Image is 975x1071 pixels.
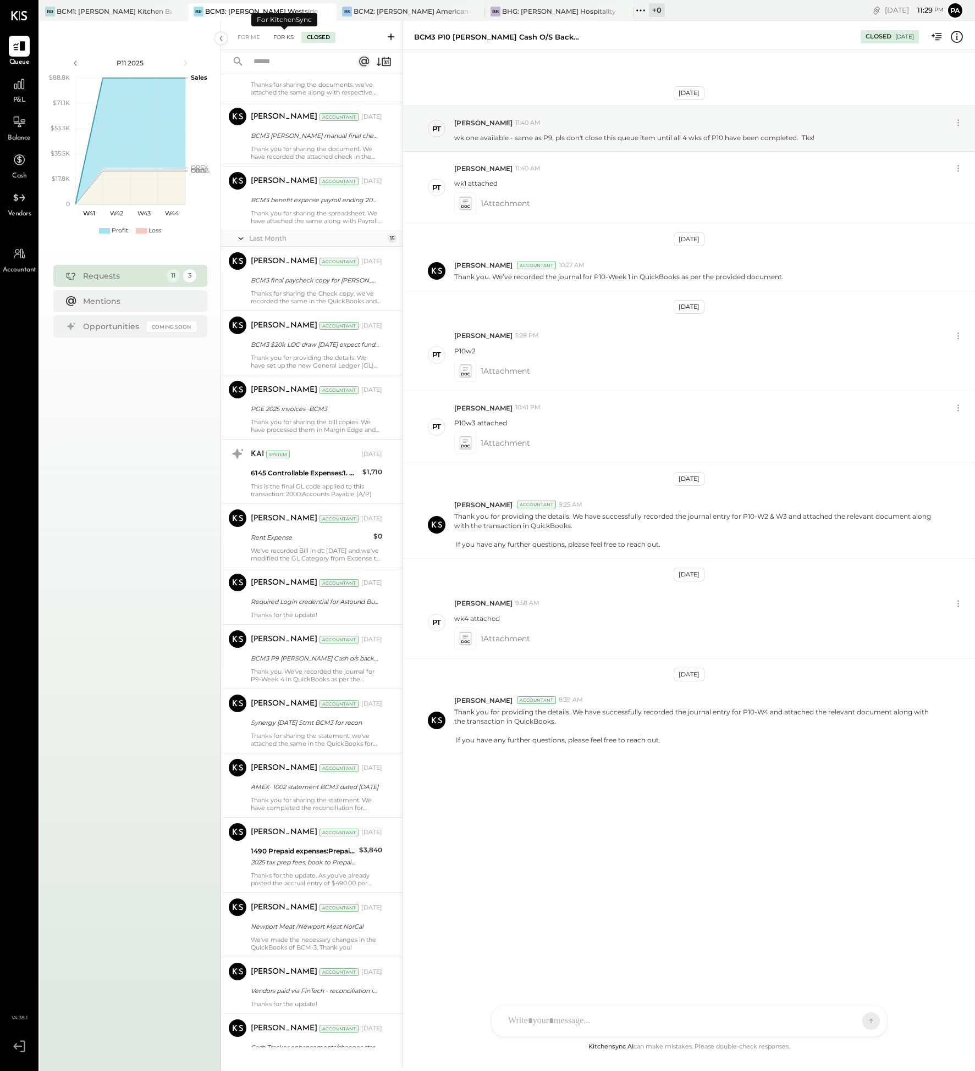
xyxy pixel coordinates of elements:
span: 8:39 AM [559,696,583,704]
div: BR [45,7,55,16]
span: [PERSON_NAME] [454,403,513,413]
div: Accountant [320,322,359,330]
text: COGS [191,167,209,174]
div: For KitchenSync [251,13,317,26]
div: Last Month [249,234,385,243]
div: BS [342,7,352,16]
text: $35.5K [51,149,70,157]
div: Opportunities [83,321,141,332]
div: BCM3 [PERSON_NAME] manual final check [251,130,379,141]
text: 0 [66,200,70,208]
div: Accountant [320,764,359,772]
div: 2025 tax prep fees, book to Prepaid, amort at $480/period thru P13-2025 [251,857,356,868]
div: [PERSON_NAME] [251,827,317,838]
div: 15 [388,234,396,243]
div: Accountant [320,579,359,587]
div: Requests [83,270,161,281]
div: [DATE] [361,386,382,395]
div: Accountant [320,258,359,265]
div: [DATE] [361,764,382,773]
div: BCM2: [PERSON_NAME] American Cooking [354,7,469,16]
div: Closed [301,32,335,43]
div: [DATE] [674,232,704,246]
div: Accountant [320,700,359,708]
div: Required Login credential for Astound Business Solutions! [251,596,379,607]
div: [DATE] [361,700,382,708]
div: [PERSON_NAME] [251,902,317,913]
p: Thank you for providing the details. We have successfully recorded the journal entry for P10-W2 &... [454,512,940,550]
div: BCM3 P10 [PERSON_NAME] Cash o/s backup [414,32,579,42]
div: PGE 2025 invoices -BCM3 [251,403,379,414]
div: Loss [148,226,161,235]
div: We've made the necessary changes in the QuickBooks of BCM-3, Thank you! [251,936,382,951]
div: Accountant [320,636,359,643]
span: 11:40 AM [515,119,541,127]
text: $53.3K [51,124,70,132]
div: BCM3: [PERSON_NAME] Westside Grill [205,7,320,16]
div: [DATE] [361,113,382,121]
div: [DATE] [361,514,382,523]
span: [PERSON_NAME] [454,331,513,340]
span: 11:40 AM [515,164,541,173]
div: [DATE] [361,321,382,330]
div: Accountant [320,386,359,394]
span: 5:28 PM [515,331,539,340]
div: [PERSON_NAME] [251,763,317,774]
div: For Me [232,32,266,43]
div: [PERSON_NAME] [251,513,317,524]
div: [PERSON_NAME] [251,634,317,645]
div: $0 [373,531,382,542]
text: Occu... [191,167,210,174]
span: Balance [8,134,31,143]
div: PT [432,421,441,432]
text: W42 [110,209,123,217]
div: For KS [268,32,299,43]
div: Thank you for sharing the bill copies. We have processed them in Margin Edge and applied the corr... [251,418,382,434]
div: [DATE] [674,86,704,100]
div: 1490 Prepaid expenses:Prepaid Other [251,846,356,857]
span: [PERSON_NAME] [454,696,513,705]
text: $17.8K [52,175,70,182]
div: [PERSON_NAME] [251,578,317,589]
div: BB [491,7,500,16]
div: 3 [183,269,196,282]
span: 10:41 PM [515,403,541,412]
div: AMEX- 1002 statement BCM3 dated [DATE] [251,781,379,792]
div: Thank you for providing the details. We have set up the new General Ledger (GL) account titled 22... [251,354,382,369]
p: Thank you. We’ve recorded the journal for P10-Week 1 in QuickBooks as per the provided document. [454,272,784,281]
div: Accountant [517,501,556,508]
div: Coming Soon [147,321,196,332]
div: [DATE] [361,828,382,837]
div: Synergy [DATE] Stmt BCM3 for recon [251,717,379,728]
div: [DATE] [674,568,704,581]
div: System [266,451,290,458]
div: [DATE] [361,968,382,976]
div: [DATE] [674,300,704,314]
div: We've recorded Bill in dt: [DATE] and we've modified the GL Category from Expense to Prepaid GL i... [251,547,382,562]
div: copy link [871,4,882,16]
span: Cash [12,171,26,181]
div: BCM3 $20k LOC draw [DATE] expect funding 9/22 [251,339,379,350]
span: 1 Attachment [481,628,530,650]
div: Thanks for the update! [251,611,382,619]
div: Accountant [320,515,359,523]
span: 1 Attachment [481,432,530,454]
div: BR [194,7,203,16]
button: Pa [946,2,964,19]
span: 9:25 AM [559,501,582,509]
div: Profit [112,226,128,235]
div: [PERSON_NAME] [251,112,317,123]
div: PT [432,617,441,628]
div: Cash Tracker enhancements/changes starting P9w3 [251,1042,379,1053]
span: Vendors [8,209,31,219]
text: $88.8K [49,74,70,81]
span: 1 Attachment [481,192,530,214]
div: Accountant [320,1025,359,1033]
div: Thanks for sharing the documents. we've attached the same along with respective transactions in Q... [251,81,382,96]
p: wk1 attached [454,179,498,188]
div: [DATE] [361,579,382,587]
div: 11 [167,269,180,282]
div: [DATE] [895,33,914,41]
span: [PERSON_NAME] [454,598,513,608]
div: Vendors paid via FinTech - reconciliation in [GEOGRAPHIC_DATA] [251,985,379,996]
